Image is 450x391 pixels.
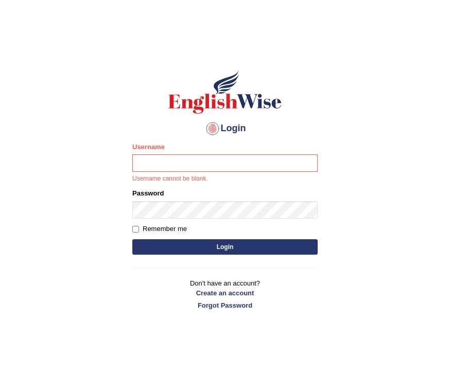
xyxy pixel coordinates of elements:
label: Remember me [132,224,187,234]
img: Logo of English Wise sign in for intelligent practice with AI [166,69,284,115]
h4: Login [132,120,318,137]
p: Don't have an account? [132,278,318,310]
a: Forgot Password [132,300,318,310]
button: Login [132,239,318,255]
input: Remember me [132,226,139,233]
label: Username [132,142,165,152]
label: Password [132,188,164,198]
a: Create an account [132,288,318,298]
p: Username cannot be blank. [132,174,318,184]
